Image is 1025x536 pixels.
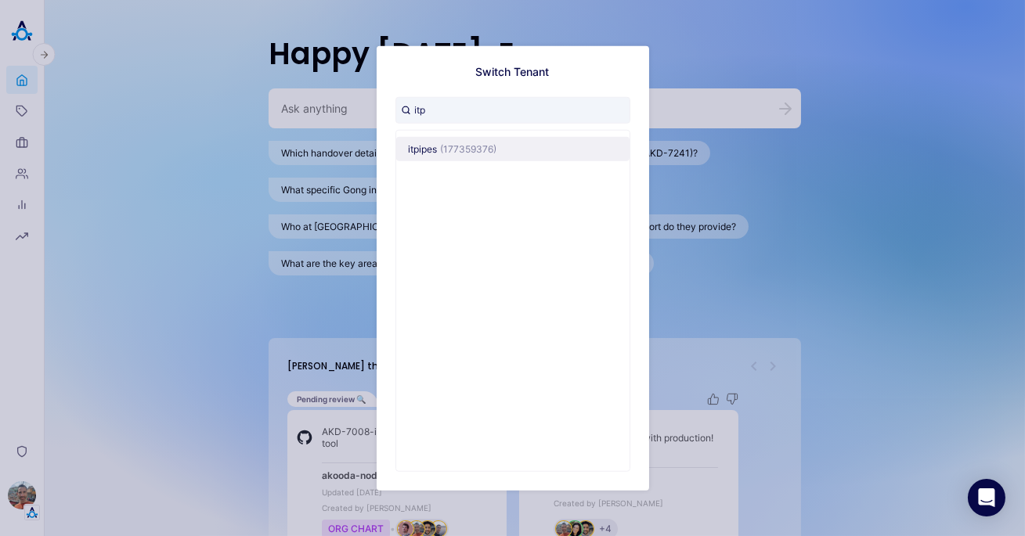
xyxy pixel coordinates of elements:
input: Search for tenants [395,96,630,123]
h1: Switch Tenant [476,64,550,77]
span: itpipes [409,142,438,154]
button: itpipes(177359376) [396,136,630,160]
span: (177359376) [441,142,497,154]
div: Open Intercom Messenger [968,479,1005,516]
